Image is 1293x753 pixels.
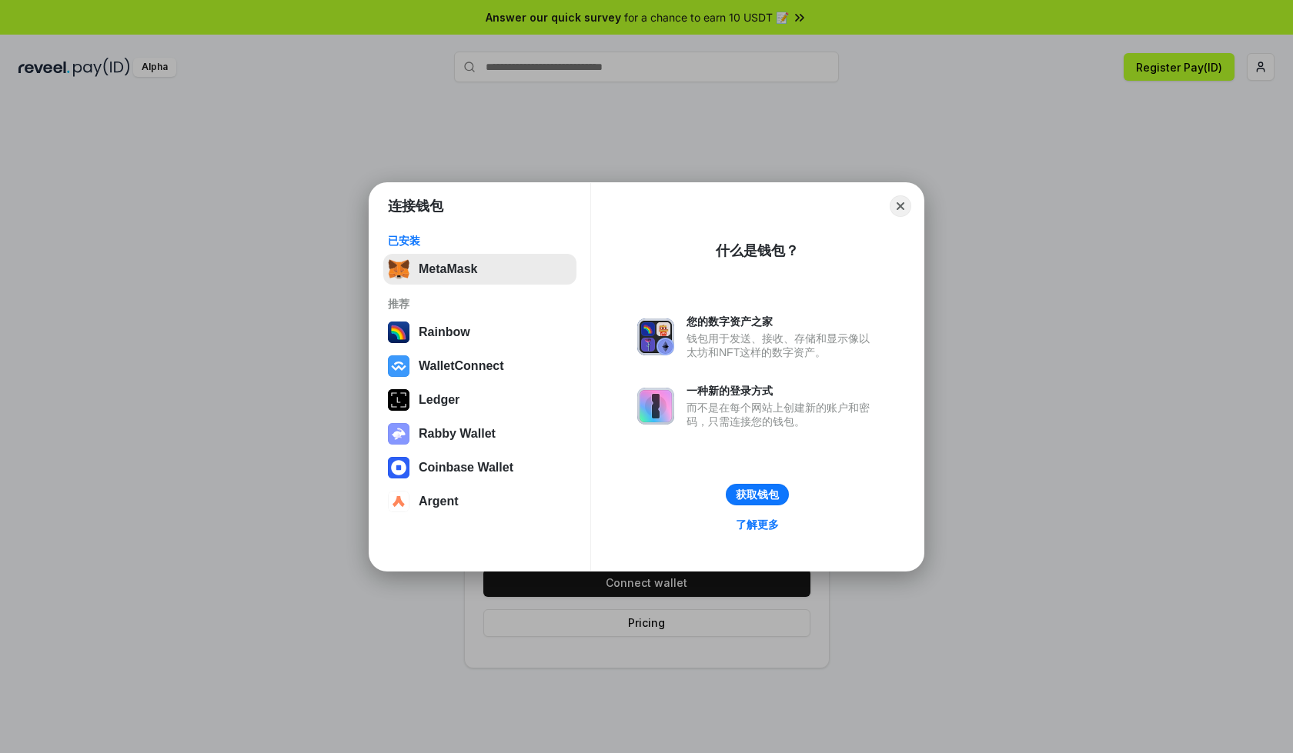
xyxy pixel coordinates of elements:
[687,315,877,328] div: 您的数字资产之家
[736,488,779,501] div: 获取钱包
[419,495,459,508] div: Argent
[388,322,409,343] img: svg+xml,%3Csvg%20width%3D%22120%22%20height%3D%22120%22%20viewBox%3D%220%200%20120%20120%22%20fil...
[726,484,789,505] button: 获取钱包
[419,262,477,276] div: MetaMask
[383,486,576,517] button: Argent
[388,355,409,377] img: svg+xml,%3Csvg%20width%3D%2228%22%20height%3D%2228%22%20viewBox%3D%220%200%2028%2028%22%20fill%3D...
[383,452,576,483] button: Coinbase Wallet
[388,491,409,512] img: svg+xml,%3Csvg%20width%3D%2228%22%20height%3D%2228%22%20viewBox%3D%220%200%2028%2028%22%20fill%3D...
[419,393,459,407] div: Ledger
[637,318,674,355] img: svg+xml,%3Csvg%20xmlns%3D%22http%3A%2F%2Fwww.w3.org%2F2000%2Fsvg%22%20fill%3D%22none%22%20viewBox...
[388,234,572,248] div: 已安装
[388,457,409,478] img: svg+xml,%3Csvg%20width%3D%2228%22%20height%3D%2228%22%20viewBox%3D%220%200%2028%2028%22%20fill%3D...
[388,197,443,215] h1: 连接钱包
[388,389,409,411] img: svg+xml,%3Csvg%20xmlns%3D%22http%3A%2F%2Fwww.w3.org%2F2000%2Fsvg%22%20width%3D%2228%22%20height%3...
[388,258,409,280] img: svg+xml,%3Csvg%20fill%3D%22none%22%20height%3D%2233%22%20viewBox%3D%220%200%2035%2033%22%20width%...
[383,317,576,348] button: Rainbow
[716,242,799,260] div: 什么是钱包？
[637,388,674,425] img: svg+xml,%3Csvg%20xmlns%3D%22http%3A%2F%2Fwww.w3.org%2F2000%2Fsvg%22%20fill%3D%22none%22%20viewBox...
[687,384,877,398] div: 一种新的登录方式
[890,195,911,217] button: Close
[383,351,576,381] button: WalletConnect
[383,254,576,285] button: MetaMask
[383,385,576,415] button: Ledger
[388,297,572,311] div: 推荐
[727,515,788,535] a: 了解更多
[419,427,496,441] div: Rabby Wallet
[419,461,513,475] div: Coinbase Wallet
[419,359,504,373] div: WalletConnect
[687,332,877,359] div: 钱包用于发送、接收、存储和显示像以太坊和NFT这样的数字资产。
[687,401,877,428] div: 而不是在每个网站上创建新的账户和密码，只需连接您的钱包。
[383,418,576,449] button: Rabby Wallet
[736,518,779,531] div: 了解更多
[419,325,470,339] div: Rainbow
[388,423,409,445] img: svg+xml,%3Csvg%20xmlns%3D%22http%3A%2F%2Fwww.w3.org%2F2000%2Fsvg%22%20fill%3D%22none%22%20viewBox...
